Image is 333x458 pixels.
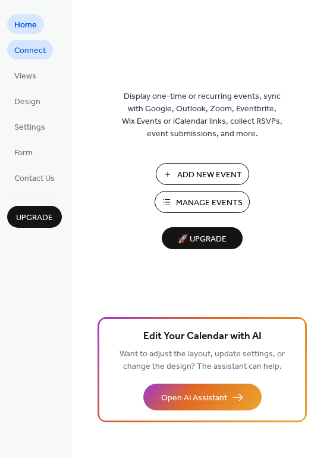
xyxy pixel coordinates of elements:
span: Manage Events [176,197,243,209]
span: Display one-time or recurring events, sync with Google, Outlook, Zoom, Eventbrite, Wix Events or ... [122,90,282,140]
span: Connect [14,45,46,57]
a: Settings [7,117,52,136]
a: Connect [7,40,53,59]
button: Upgrade [7,206,62,228]
button: Manage Events [155,191,250,213]
a: Views [7,65,43,85]
span: Form [14,147,33,159]
span: Want to adjust the layout, update settings, or change the design? The assistant can help. [120,346,285,375]
button: Add New Event [156,163,249,185]
span: Add New Event [177,169,242,181]
span: Design [14,96,40,108]
a: Form [7,142,40,162]
span: Home [14,19,37,32]
span: Open AI Assistant [161,392,227,404]
span: Views [14,70,36,83]
button: 🚀 Upgrade [162,227,243,249]
a: Contact Us [7,168,62,187]
span: Edit Your Calendar with AI [143,328,262,345]
span: Settings [14,121,45,134]
span: Contact Us [14,172,55,185]
button: Open AI Assistant [143,384,262,410]
a: Design [7,91,48,111]
a: Home [7,14,44,34]
span: Upgrade [16,212,53,224]
span: 🚀 Upgrade [169,231,235,247]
